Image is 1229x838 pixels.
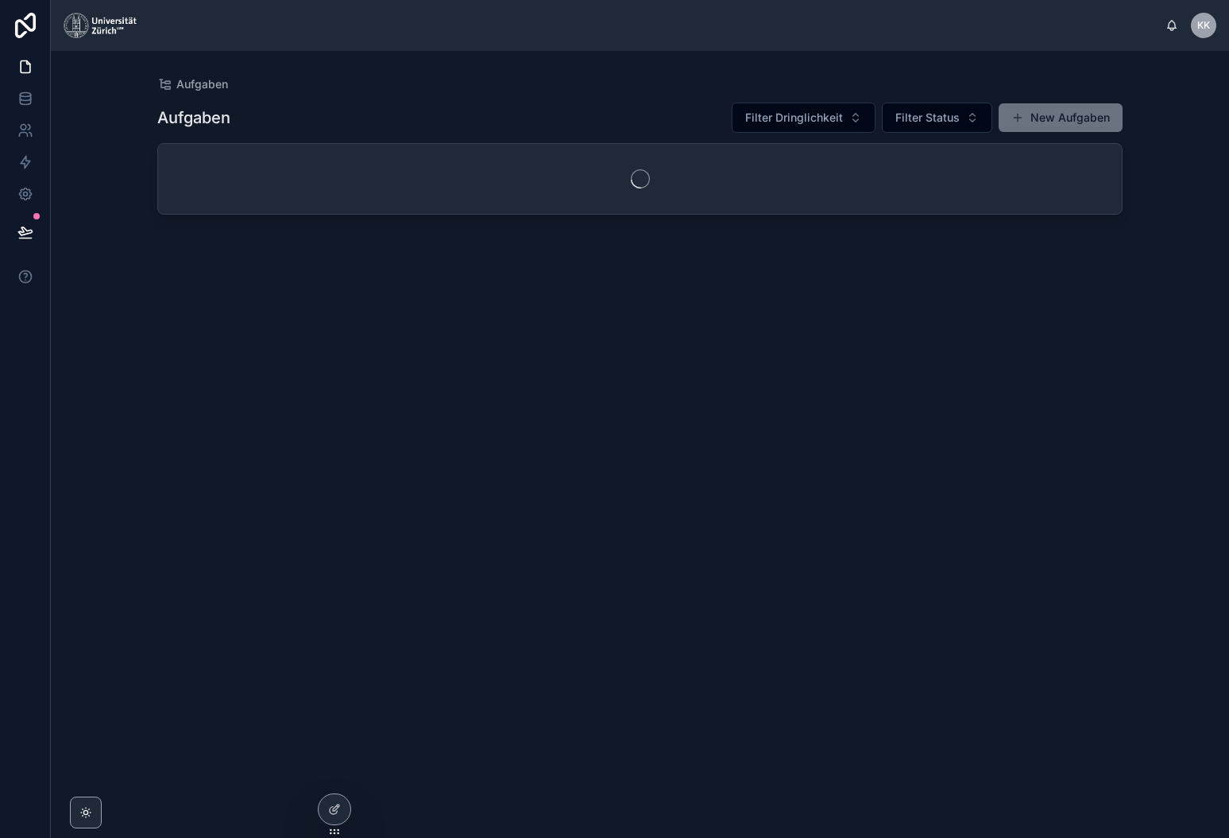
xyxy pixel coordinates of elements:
[999,103,1123,132] button: New Aufgaben
[1197,19,1210,32] span: KK
[157,76,228,92] a: Aufgaben
[895,110,960,126] span: Filter Status
[157,107,230,129] h1: Aufgaben
[149,22,1165,29] div: scrollable content
[882,103,992,133] button: Select Button
[176,76,228,92] span: Aufgaben
[745,110,843,126] span: Filter Dringlichkeit
[64,13,137,38] img: App logo
[732,103,875,133] button: Select Button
